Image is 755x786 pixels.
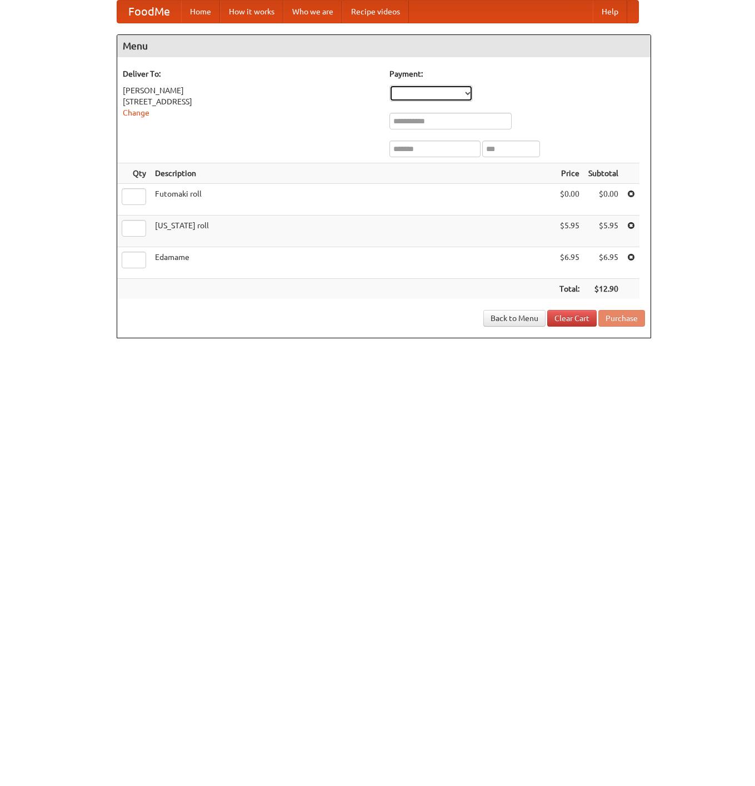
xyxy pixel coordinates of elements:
button: Purchase [598,310,645,327]
a: Help [593,1,627,23]
a: Back to Menu [483,310,546,327]
h5: Payment: [389,68,645,79]
td: $0.00 [584,184,623,216]
th: Subtotal [584,163,623,184]
td: $6.95 [584,247,623,279]
a: Home [181,1,220,23]
h4: Menu [117,35,651,57]
a: Clear Cart [547,310,597,327]
td: $6.95 [555,247,584,279]
td: Futomaki roll [151,184,555,216]
th: Description [151,163,555,184]
a: Change [123,108,149,117]
a: Who we are [283,1,342,23]
a: Recipe videos [342,1,409,23]
td: $5.95 [555,216,584,247]
td: $0.00 [555,184,584,216]
div: [STREET_ADDRESS] [123,96,378,107]
td: $5.95 [584,216,623,247]
h5: Deliver To: [123,68,378,79]
td: [US_STATE] roll [151,216,555,247]
div: [PERSON_NAME] [123,85,378,96]
a: How it works [220,1,283,23]
td: Edamame [151,247,555,279]
th: Qty [117,163,151,184]
th: Price [555,163,584,184]
th: Total: [555,279,584,299]
a: FoodMe [117,1,181,23]
th: $12.90 [584,279,623,299]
